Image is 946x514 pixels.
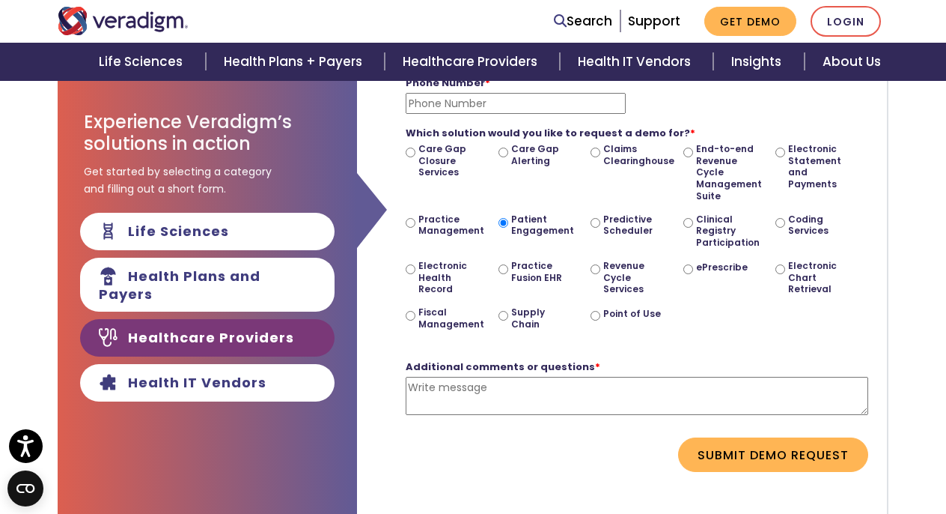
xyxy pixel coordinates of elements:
a: About Us [805,43,899,81]
label: Care Gap Alerting [511,143,571,166]
a: Login [811,6,881,37]
input: Phone Number [406,93,626,114]
label: Supply Chain [511,306,571,330]
label: Practice Fusion EHR [511,260,571,283]
label: Fiscal Management [418,306,478,330]
label: ePrescribe [696,261,748,273]
label: Practice Management [418,214,478,237]
a: Health Plans + Payers [206,43,385,81]
label: Electronic Chart Retrieval [788,260,848,295]
button: Open CMP widget [7,471,43,507]
label: Point of Use [603,308,661,320]
a: Support [628,12,680,30]
a: Get Demo [704,7,796,36]
img: Veradigm logo [58,7,189,35]
label: Predictive Scheduler [603,214,663,237]
a: Health IT Vendors [560,43,713,81]
a: Search [554,11,612,31]
h3: Experience Veradigm’s solutions in action [84,112,331,155]
label: Care Gap Closure Services [418,143,478,178]
a: Healthcare Providers [385,43,560,81]
label: Electronic Statement and Payments [788,143,848,190]
strong: Phone Number [406,76,490,90]
label: Claims Clearinghouse [603,143,663,166]
a: Insights [713,43,804,81]
span: Get started by selecting a category and filling out a short form. [84,163,272,197]
a: Life Sciences [81,43,205,81]
label: Patient Engagement [511,214,571,237]
strong: Additional comments or questions [406,360,600,374]
label: Coding Services [788,214,848,237]
strong: Which solution would you like to request a demo for? [406,126,695,140]
label: Electronic Health Record [418,260,478,295]
label: End-to-end Revenue Cycle Management Suite [696,143,756,202]
label: Clinical Registry Participation [696,214,756,249]
label: Revenue Cycle Services [603,260,663,295]
iframe: Drift Chat Widget [659,421,928,496]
